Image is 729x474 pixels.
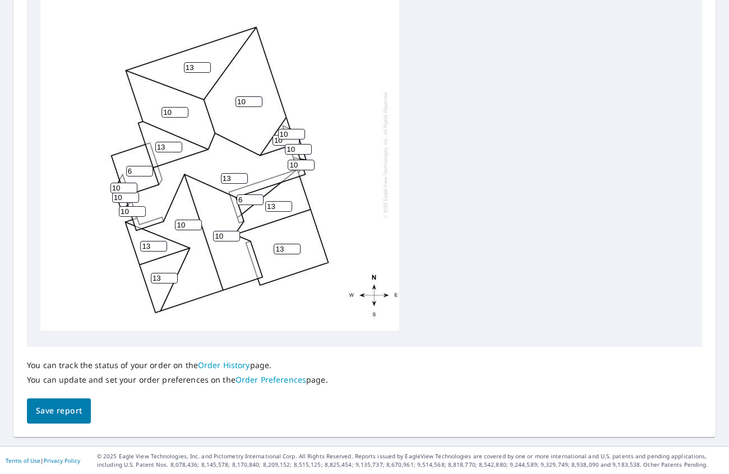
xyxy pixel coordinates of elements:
[6,457,40,464] a: Terms of Use
[97,452,723,469] p: © 2025 Eagle View Technologies, Inc. and Pictometry International Corp. All Rights Reserved. Repo...
[27,398,91,424] button: Save report
[27,360,328,370] p: You can track the status of your order on the page.
[198,360,250,370] a: Order History
[36,404,82,418] span: Save report
[236,374,306,385] a: Order Preferences
[44,457,80,464] a: Privacy Policy
[6,457,80,464] p: |
[27,375,328,385] p: You can update and set your order preferences on the page.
